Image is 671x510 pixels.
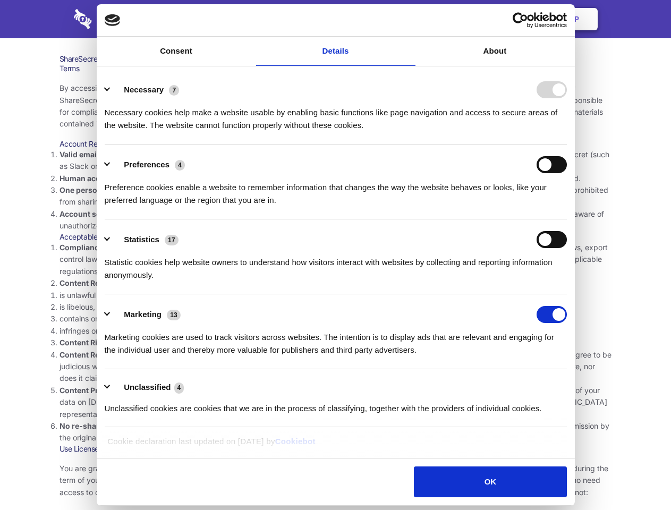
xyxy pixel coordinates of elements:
[105,14,121,26] img: logo
[124,310,162,319] label: Marketing
[174,382,184,393] span: 4
[60,173,612,184] li: Only human beings may create accounts. “Bot” accounts — those created by software, in an automate...
[99,435,572,456] div: Cookie declaration last updated on [DATE] by
[60,278,137,287] strong: Content Restrictions.
[105,381,191,394] button: Unclassified (4)
[414,466,566,497] button: OK
[415,37,575,66] a: About
[105,231,185,248] button: Statistics (17)
[74,9,165,29] img: logo-wordmark-white-trans-d4663122ce5f474addd5e946df7df03e33cb6a1c49d2221995e7729f52c070b2.svg
[60,338,116,347] strong: Content Rights.
[97,37,256,66] a: Consent
[105,323,567,356] div: Marketing cookies are used to track visitors across websites. The intention is to display ads tha...
[124,235,159,244] label: Statistics
[60,64,612,73] h3: Terms
[165,235,179,245] span: 17
[60,290,612,301] li: is unlawful or promotes unlawful activities
[105,248,567,282] div: Statistic cookies help website owners to understand how visitors interact with websites by collec...
[105,81,186,98] button: Necessary (7)
[60,349,612,385] li: You are solely responsible for the content you share on Sharesecret, and with the people you shar...
[175,160,185,171] span: 4
[60,325,612,337] li: infringes on any proprietary right of any party, including patent, trademark, trade secret, copyr...
[105,306,188,323] button: Marketing (13)
[60,232,612,242] h3: Acceptable Use
[60,209,124,218] strong: Account security.
[618,457,658,497] iframe: Drift Widget Chat Controller
[60,54,612,64] h1: ShareSecret Terms of Service
[60,149,612,173] li: You must provide a valid email address, either directly, or through approved third-party integrat...
[482,3,528,36] a: Login
[60,150,101,159] strong: Valid email.
[169,85,179,96] span: 7
[105,394,567,415] div: Unclassified cookies are cookies that we are in the process of classifying, together with the pro...
[105,173,567,207] div: Preference cookies enable a website to remember information that changes the way the website beha...
[275,437,316,446] a: Cookiebot
[105,98,567,132] div: Necessary cookies help make a website usable by enabling basic functions like page navigation and...
[60,277,612,337] li: You agree NOT to use Sharesecret to upload or share content that:
[312,3,358,36] a: Pricing
[60,313,612,325] li: contains or installs any active malware or exploits, or uses our platform for exploit delivery (s...
[60,139,612,149] h3: Account Requirements
[60,82,612,130] p: By accessing the Sharesecret web application at and any other related services, apps and software...
[60,337,612,348] li: You agree that you will use Sharesecret only to secure and share content that you have the right ...
[167,310,181,320] span: 13
[60,301,612,313] li: is libelous, defamatory, or fraudulent
[124,160,169,169] label: Preferences
[60,243,220,252] strong: Compliance with local laws and regulations.
[60,174,124,183] strong: Human accounts.
[60,385,612,420] li: You understand that [DEMOGRAPHIC_DATA] or it’s representatives have no ability to retrieve the pl...
[60,444,612,454] h3: Use License
[60,420,612,444] li: If you were the recipient of a Sharesecret link, you agree not to re-share it with anyone else, u...
[60,184,612,208] li: You are not allowed to share account credentials. Each account is dedicated to the individual who...
[431,3,480,36] a: Contact
[60,463,612,498] p: You are granted permission to use the [DEMOGRAPHIC_DATA] services, subject to these terms of serv...
[60,421,114,430] strong: No re-sharing.
[474,12,567,28] a: Usercentrics Cookiebot - opens in a new window
[60,350,145,359] strong: Content Responsibility.
[60,242,612,277] li: Your use of the Sharesecret must not violate any applicable laws, including copyright or trademar...
[256,37,415,66] a: Details
[60,386,120,395] strong: Content Privacy.
[105,156,192,173] button: Preferences (4)
[124,85,164,94] label: Necessary
[60,185,150,194] strong: One person per account.
[60,208,612,232] li: You are responsible for your own account security, including the security of your Sharesecret acc...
